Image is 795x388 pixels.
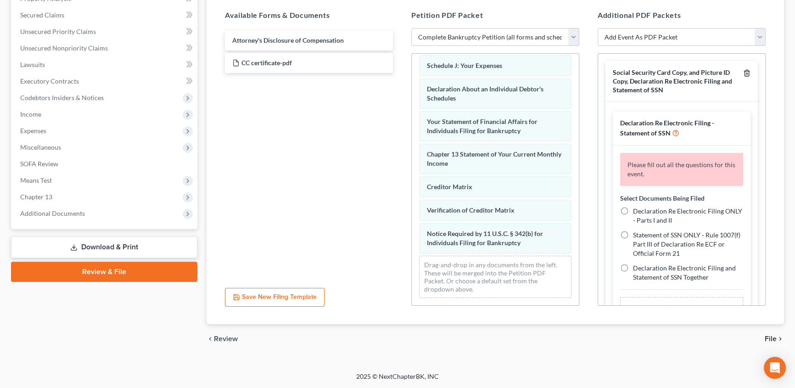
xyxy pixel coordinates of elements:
span: Review [214,335,238,343]
div: Open Intercom Messenger [764,357,786,379]
span: Declaration Re Electronic Filing - Statement of SSN [620,119,714,137]
a: Unsecured Priority Claims [13,23,197,40]
span: Your Statement of Financial Affairs for Individuals Filing for Bankruptcy [427,118,537,135]
a: Download & Print [11,236,197,258]
i: chevron_right [777,335,784,343]
span: Miscellaneous [20,143,61,151]
a: Unsecured Nonpriority Claims [13,40,197,56]
span: Schedule J: Your Expenses [427,62,502,69]
span: Declaration Re Electronic Filing ONLY - Parts I and II [633,207,742,224]
span: Unsecured Nonpriority Claims [20,44,108,52]
span: Income [20,110,41,118]
button: Save New Filing Template [225,288,325,307]
h5: Available Forms & Documents [225,10,393,21]
span: CC certificate-pdf [241,59,292,67]
span: Expenses [20,127,46,135]
a: Secured Claims [13,7,197,23]
span: Notice Required by 11 U.S.C. § 342(b) for Individuals Filing for Bankruptcy [427,230,543,247]
span: Means Test [20,176,52,184]
span: Please fill out all the questions for this event. [627,161,735,178]
button: chevron_left Review [207,335,247,343]
span: File [765,335,777,343]
a: Review & File [11,262,197,282]
span: Declaration About an Individual Debtor's Schedules [427,85,543,102]
span: Statement of SSN ONLY - Rule 1007(f) Part III of Declaration Re ECF or Official Form 21 [633,231,740,257]
span: Verification of Creditor Matrix [427,206,515,214]
span: Attorney's Disclosure of Compensation [232,36,344,44]
span: Secured Claims [20,11,64,19]
a: Executory Contracts [13,73,197,90]
span: Additional Documents [20,209,85,217]
div: Social Security Card Copy, and Picture ID Copy, Declaration Re Electronic Filing and Statement of... [613,68,739,94]
h5: Additional PDF Packets [598,10,766,21]
a: SOFA Review [13,156,197,172]
label: Select Documents Being Filed [620,193,705,203]
div: Drag-and-drop in any documents from the left. These will be merged into the Petition PDF Packet. ... [419,256,571,298]
span: SOFA Review [20,160,58,168]
a: Lawsuits [13,56,197,73]
i: chevron_left [207,335,214,343]
span: Unsecured Priority Claims [20,28,96,35]
span: Codebtors Insiders & Notices [20,94,104,101]
span: Declaration Re Electronic Filing and Statement of SSN Together [633,264,736,281]
span: Petition PDF Packet [411,11,483,19]
span: Chapter 13 [20,193,52,201]
span: Chapter 13 Statement of Your Current Monthly Income [427,150,561,167]
span: Executory Contracts [20,77,79,85]
span: Lawsuits [20,61,45,68]
span: Creditor Matrix [427,183,472,191]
